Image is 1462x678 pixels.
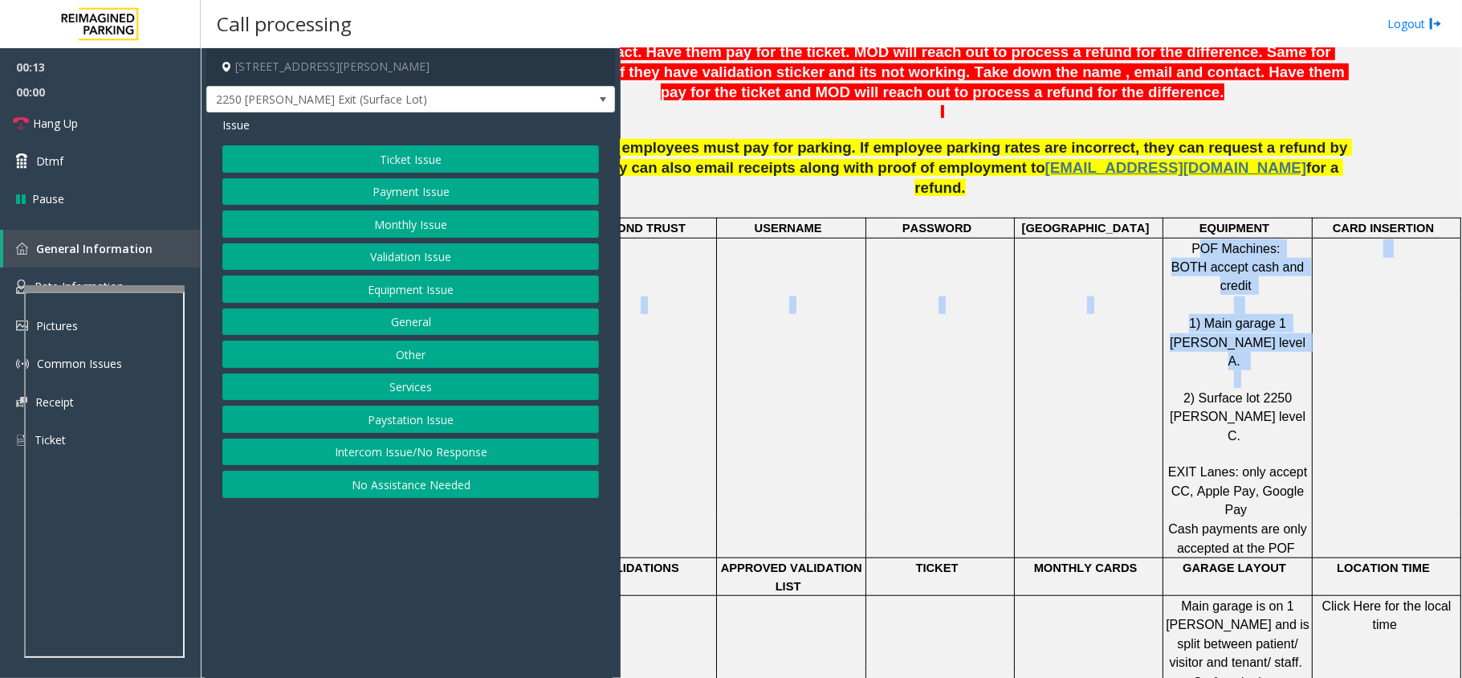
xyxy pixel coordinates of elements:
[1191,242,1280,255] span: POF Machines:
[1183,562,1286,574] span: GARAGE LAYOUT
[1168,465,1311,517] span: EXIT Lanes: only accept CC, Apple Pay, Google Pay
[721,562,865,592] span: APPROVED VALIDATION LIST
[33,115,78,132] span: Hang Up
[16,280,26,294] img: 'icon'
[222,341,599,368] button: Other
[1170,317,1309,368] span: 1) Main garage 1 [PERSON_NAME] level A.
[1333,222,1434,235] span: CARD INSERTION
[1322,600,1455,631] a: Click Here for the local time
[537,139,1352,176] span: All hospital employees must pay for parking. If employee parking rates are incorrect, they can re...
[222,439,599,466] button: Intercom Issue/No Response
[222,178,599,206] button: Payment Issue
[1034,562,1138,574] span: MONTHLY CARDS
[222,210,599,238] button: Monthly Issue
[916,562,959,574] span: TICKET
[222,308,599,336] button: General
[16,397,27,407] img: 'icon'
[902,222,971,235] span: PASSWORD
[222,116,250,133] span: Issue
[1387,15,1442,32] a: Logout
[3,230,201,268] a: General Information
[1322,599,1455,631] span: Click Here for the local time
[755,222,822,235] span: USERNAME
[206,48,615,86] h4: [STREET_ADDRESS][PERSON_NAME]
[914,159,1342,196] span: for a refund.
[32,190,64,207] span: Pause
[207,87,533,112] span: 2250 [PERSON_NAME] Exit (Surface Lot)
[1171,260,1308,292] span: BOTH accept cash and credit
[36,153,63,169] span: Dtmf
[1045,159,1306,176] span: [EMAIL_ADDRESS][DOMAIN_NAME]
[35,279,124,294] span: Rate Information
[1199,222,1269,235] span: EQUIPMENT
[1045,162,1306,175] a: [EMAIL_ADDRESS][DOMAIN_NAME]
[1429,15,1442,32] img: logout
[593,222,686,235] span: BEYOND TRUST
[1170,391,1309,443] span: 2) Surface lot 2250 [PERSON_NAME] level C.
[222,276,599,303] button: Equipment Issue
[16,321,28,331] img: 'icon'
[16,357,29,370] img: 'icon'
[1166,599,1313,669] span: Main garage is on 1 [PERSON_NAME] and is split between patient/ visitor and tenant/ staff.
[222,374,599,401] button: Services
[222,471,599,498] button: No Assistance Needed
[209,4,360,43] h3: Call processing
[36,241,153,256] span: General Information
[222,406,599,433] button: Paystation Issue
[1022,222,1150,235] span: [GEOGRAPHIC_DATA]
[16,243,28,255] img: 'icon'
[1168,522,1310,554] span: Cash payments are only accepted at the POF
[222,145,599,173] button: Ticket Issue
[16,433,26,447] img: 'icon'
[599,562,678,574] span: VALIDATIONS
[1337,562,1430,574] span: LOCATION TIME
[222,243,599,271] button: Validation Issue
